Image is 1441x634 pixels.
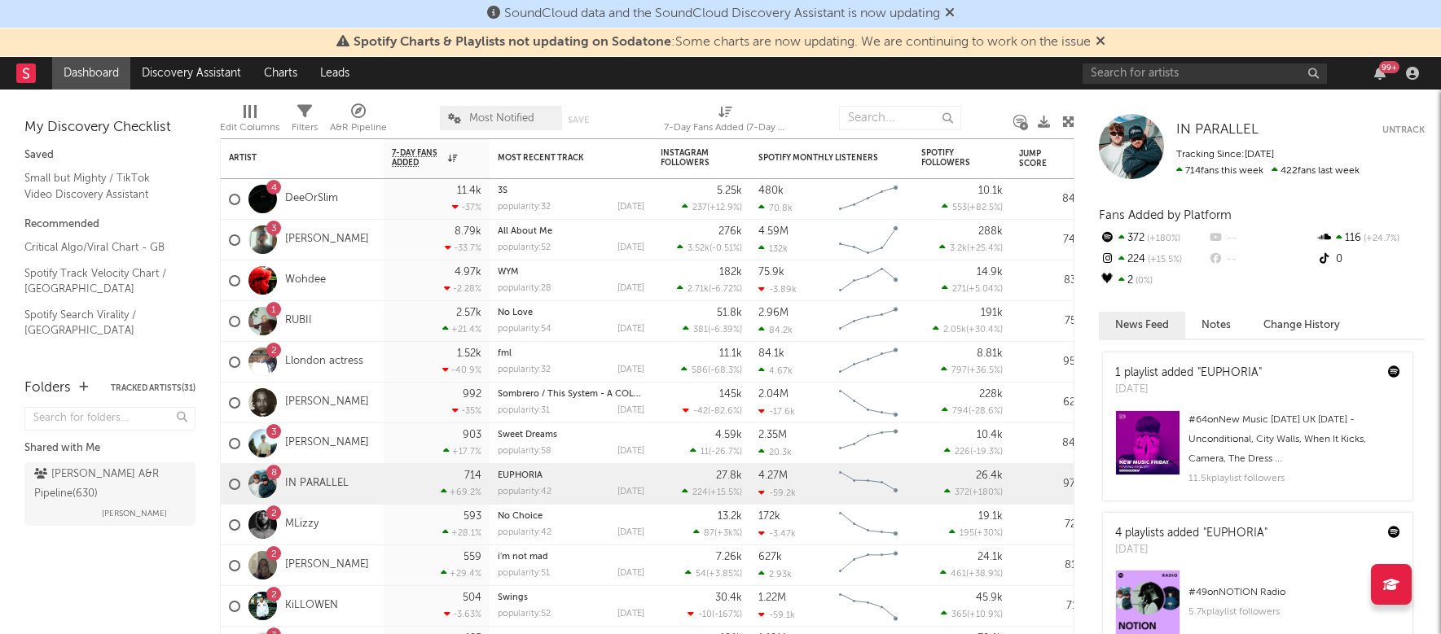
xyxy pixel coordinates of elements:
div: [DATE] [617,447,644,456]
svg: Chart title [832,383,905,423]
span: +82.5 % [969,203,1000,212]
span: [PERSON_NAME] [102,504,167,523]
div: ( ) [683,324,742,334]
a: Small but Mighty / TikTok Video Discovery Assistant [24,169,179,203]
span: 237 [692,203,707,212]
div: 288k [978,226,1003,237]
span: 714 fans this week [1176,166,1263,176]
span: 586 [692,366,708,375]
div: Edit Columns [220,118,279,138]
a: WYM [498,268,519,277]
a: Discovery Assistant [130,57,253,90]
a: IN PARALLEL [285,477,349,491]
svg: Chart title [832,301,905,342]
a: MLizzy [285,518,319,531]
div: 132k [758,243,788,254]
a: Sombrero / This System - A COLORS SHOW [498,390,681,399]
span: 271 [952,285,966,294]
div: 70.8k [758,203,793,213]
div: [DATE] [617,284,644,293]
div: ( ) [944,446,1003,457]
span: 461 [951,570,966,579]
div: ( ) [942,283,1003,294]
span: 2.05k [943,326,966,334]
div: popularity: 42 [498,528,551,537]
div: 276k [718,226,742,237]
div: [DATE] [617,528,644,537]
span: 87 [704,529,714,538]
span: +15.5 % [710,488,740,497]
div: -- [1207,228,1316,249]
svg: Chart title [832,342,905,383]
div: Edit Columns [220,98,279,145]
div: 51.8k [717,308,742,318]
div: i'm not mad [498,553,644,562]
input: Search for folders... [24,407,196,431]
div: # 49 on NOTION Radio [1188,583,1400,602]
span: +3.85 % [709,570,740,579]
span: +30.4 % [969,326,1000,334]
a: Sweet Dreams [498,431,557,439]
a: [PERSON_NAME] [285,396,369,409]
span: 7-Day Fans Added [392,148,444,168]
div: My Discovery Checklist [24,118,196,138]
div: Swings [498,593,644,602]
div: 2.93k [758,569,792,579]
span: 794 [952,407,969,416]
div: ( ) [941,609,1003,619]
div: 116 [1316,228,1425,249]
span: +30 % [977,529,1000,538]
span: 224 [692,488,708,497]
div: 480k [758,186,784,196]
a: Wohdee [285,273,326,287]
div: 627k [758,552,782,562]
div: 10.1k [978,186,1003,196]
a: [PERSON_NAME] [285,233,369,247]
div: ( ) [682,202,742,212]
div: 7-Day Fans Added (7-Day Fans Added) [664,98,786,145]
div: 4.27M [758,470,788,481]
div: +69.2 % [441,487,481,497]
div: Recommended [24,215,196,234]
div: -59.1k [758,610,795,620]
span: +180 % [1144,234,1180,243]
div: 84.2k [758,325,793,335]
div: fml [498,349,644,358]
svg: Chart title [832,423,905,464]
div: 11.4k [457,186,481,196]
div: 72.5 [1019,515,1084,535]
div: -3.47k [758,528,796,539]
div: A&R Pipeline [330,118,387,138]
span: +180 % [972,488,1000,497]
span: Most Notified [469,113,534,124]
svg: Chart title [832,464,905,505]
a: i'm not mad [498,553,548,562]
div: ( ) [690,446,742,457]
div: popularity: 28 [498,284,551,293]
div: [DATE] [617,406,644,415]
div: ( ) [942,202,1003,212]
div: 27.8k [716,470,742,481]
div: Sombrero / This System - A COLORS SHOW [498,390,644,399]
div: 11.5k playlist followers [1188,469,1400,488]
span: Dismiss [945,7,955,20]
div: Sweet Dreams [498,431,644,439]
div: -3.63 % [444,609,481,619]
span: +15.5 % [1145,256,1182,265]
a: [PERSON_NAME] A&R Pipeline(630)[PERSON_NAME] [24,462,196,526]
span: 3.2k [950,244,967,253]
div: ( ) [942,405,1003,416]
div: +17.7 % [443,446,481,457]
div: # 64 on New Music [DATE] UK [DATE] - Unconditional, City Walls, When It Kicks, Camera, The Dress ... [1188,410,1400,469]
a: Dashboard [52,57,130,90]
span: 372 [955,488,969,497]
span: +38.9 % [969,570,1000,579]
div: 228k [979,389,1003,400]
button: Save [568,116,589,125]
div: popularity: 52 [498,610,551,619]
a: "EUPHORIA" [1197,367,1262,378]
div: Folders [24,378,71,398]
div: 7.26k [716,552,742,562]
div: 504 [463,592,481,603]
div: [DATE] [617,365,644,374]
